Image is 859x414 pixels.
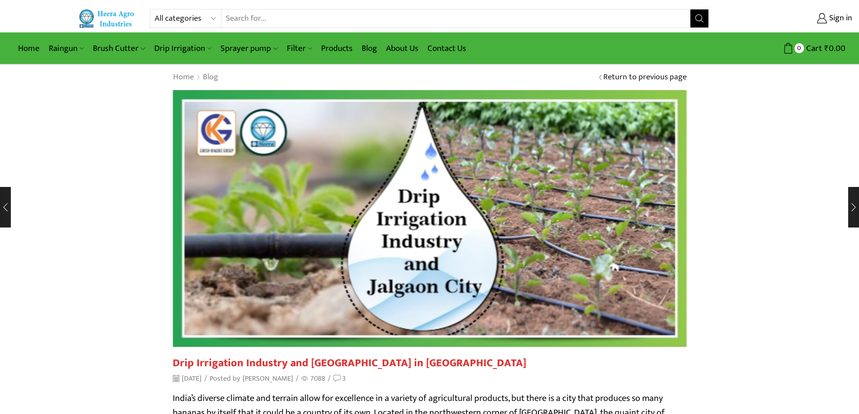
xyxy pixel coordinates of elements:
[44,38,88,59] a: Raingun
[296,373,299,384] span: /
[150,38,216,59] a: Drip Irrigation
[88,38,149,59] a: Brush Cutter
[173,90,687,347] img: Drip Irrigation Industry and Jalgaon City in Maharashtra
[722,10,852,27] a: Sign in
[795,43,804,53] span: 0
[301,373,325,384] span: 7088
[216,38,282,59] a: Sprayer pump
[282,38,317,59] a: Filter
[173,373,346,384] div: Posted by
[718,40,845,57] a: 0 Cart ₹0.00
[827,13,852,24] span: Sign in
[204,373,207,384] span: /
[317,38,357,59] a: Products
[690,9,708,27] button: Search button
[342,373,346,384] span: 3
[381,38,423,59] a: About Us
[804,42,822,55] span: Cart
[423,38,471,59] a: Contact Us
[328,373,331,384] span: /
[202,72,219,83] a: Blog
[173,373,202,384] time: [DATE]
[603,72,687,83] a: Return to previous page
[221,9,691,27] input: Search for...
[824,41,829,55] span: ₹
[357,38,381,59] a: Blog
[173,357,687,370] h2: Drip Irrigation Industry and [GEOGRAPHIC_DATA] in [GEOGRAPHIC_DATA]
[824,41,845,55] bdi: 0.00
[173,72,194,83] a: Home
[333,373,346,384] a: 3
[14,38,44,59] a: Home
[243,373,293,384] a: [PERSON_NAME]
